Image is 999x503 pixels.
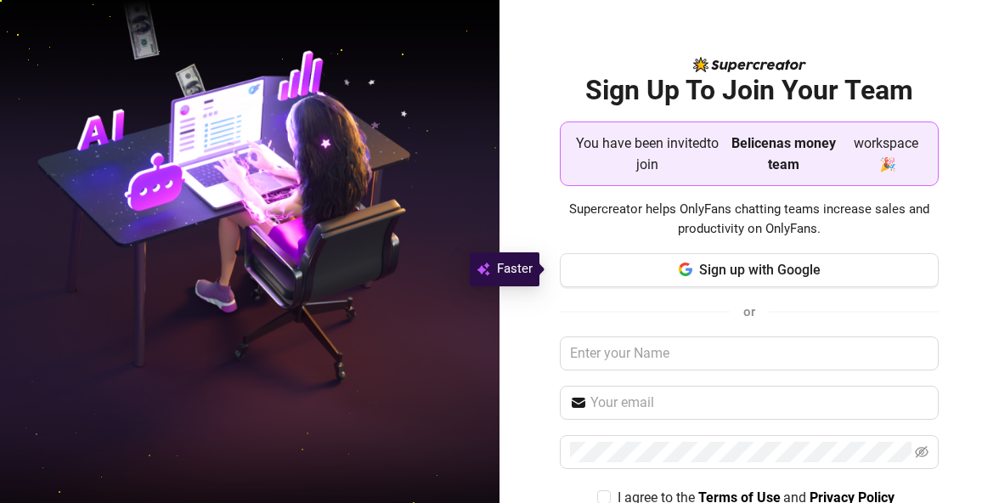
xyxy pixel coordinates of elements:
[743,304,755,319] span: or
[560,73,939,108] h2: Sign Up To Join Your Team
[915,445,928,459] span: eye-invisible
[497,259,533,280] span: Faster
[560,200,939,240] span: Supercreator helps OnlyFans chatting teams increase sales and productivity on OnlyFans.
[693,57,806,72] img: logo-BBDzfeDw.svg
[590,393,928,413] input: Your email
[731,135,836,172] strong: Belicenas money team
[477,259,490,280] img: svg%3e
[574,133,720,175] span: You have been invited to join
[848,133,924,175] span: workspace 🎉
[560,253,939,287] button: Sign up with Google
[699,262,821,278] span: Sign up with Google
[560,336,939,370] input: Enter your Name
